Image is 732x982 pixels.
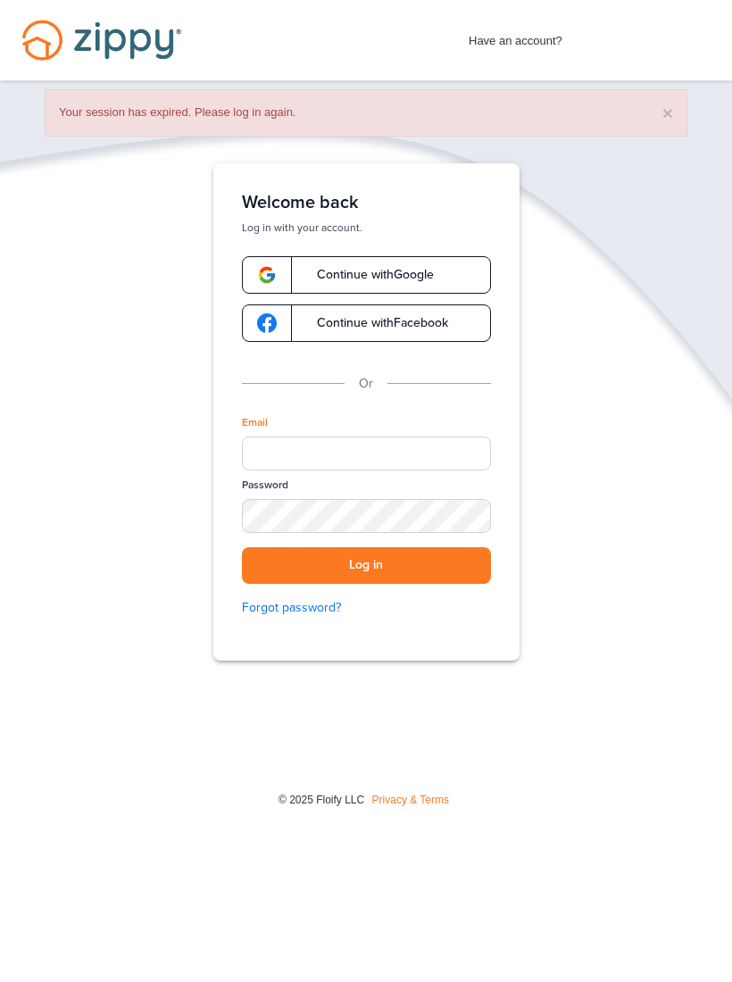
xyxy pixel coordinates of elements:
[469,22,562,51] span: Have an account?
[279,794,364,806] span: © 2025 Floify LLC
[242,499,491,533] input: Password
[372,794,449,806] a: Privacy & Terms
[242,192,491,213] h1: Welcome back
[257,313,277,333] img: google-logo
[242,547,491,584] button: Log in
[242,478,288,493] label: Password
[242,304,491,342] a: google-logoContinue withFacebook
[662,104,673,122] button: ×
[299,317,448,329] span: Continue with Facebook
[242,437,491,470] input: Email
[299,269,434,281] span: Continue with Google
[359,374,373,394] p: Or
[242,221,491,235] p: Log in with your account.
[242,415,268,430] label: Email
[257,265,277,285] img: google-logo
[242,256,491,294] a: google-logoContinue withGoogle
[45,89,687,137] div: Your session has expired. Please log in again.
[242,598,491,618] a: Forgot password?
